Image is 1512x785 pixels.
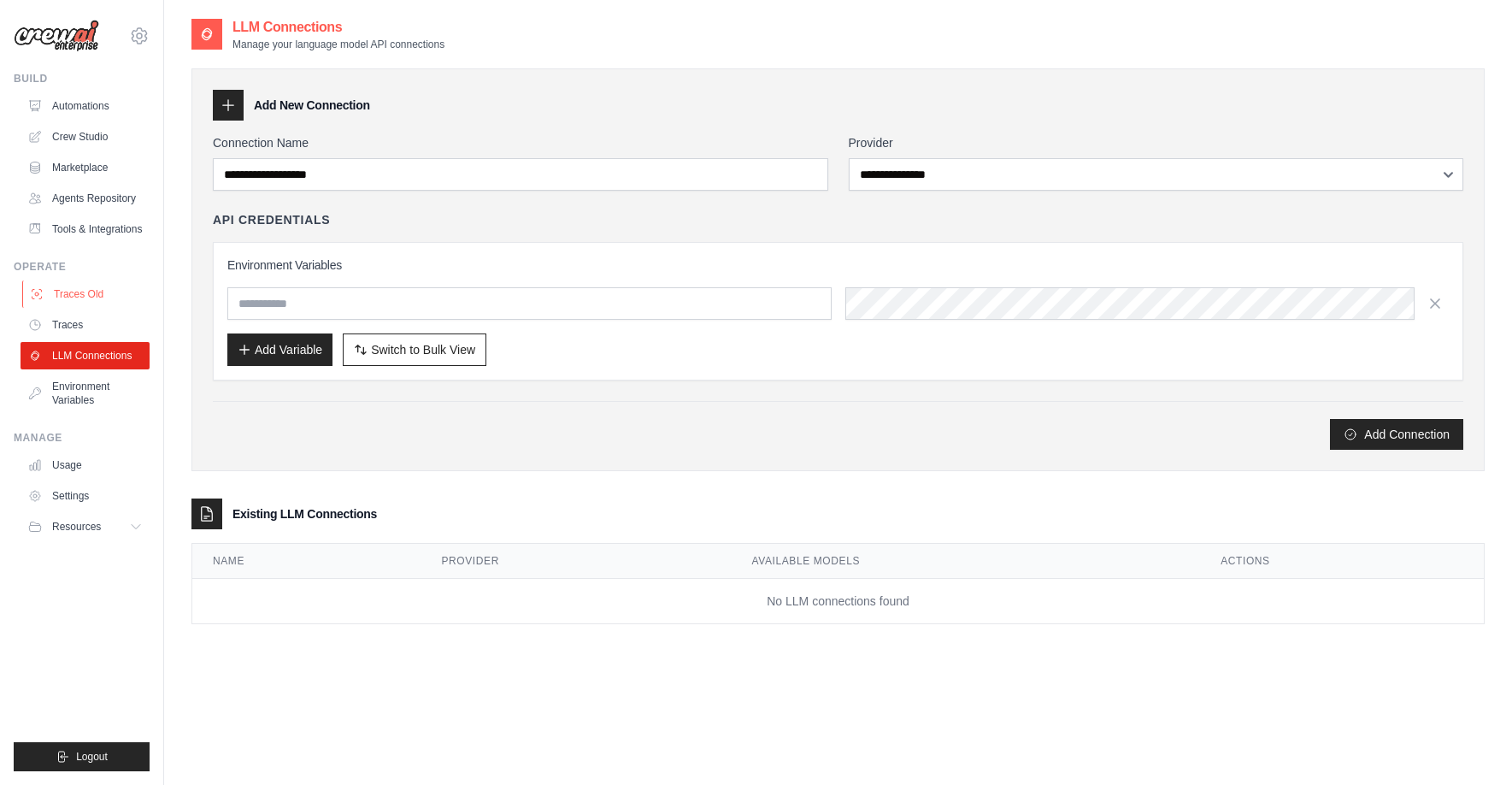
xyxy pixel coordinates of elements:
a: Usage [21,452,150,479]
th: Available Models [731,544,1200,579]
th: Name [192,544,421,579]
a: Crew Studio [21,123,150,151]
a: Traces [21,311,150,339]
td: No LLM connections found [192,579,1484,624]
a: Agents Repository [21,185,150,212]
label: Provider [849,134,1464,151]
a: Environment Variables [21,373,150,414]
a: Marketplace [21,154,150,181]
div: Operate [14,260,150,274]
h2: LLM Connections [232,17,444,38]
button: Resources [21,513,150,540]
h3: Existing LLM Connections [232,505,377,522]
h3: Add New Connection [254,97,370,114]
h3: Environment Variables [227,257,1449,274]
a: Traces Old [22,280,151,308]
button: Logout [14,742,150,771]
h4: API Credentials [213,211,330,228]
button: Add Variable [227,333,332,366]
a: LLM Connections [21,342,150,369]
span: Resources [52,520,101,534]
label: Connection Name [213,134,828,151]
p: Manage your language model API connections [232,38,444,51]
th: Provider [421,544,731,579]
div: Build [14,72,150,86]
div: Manage [14,431,150,445]
a: Automations [21,92,150,120]
img: Logo [14,20,99,52]
th: Actions [1200,544,1484,579]
a: Settings [21,482,150,510]
a: Tools & Integrations [21,215,150,243]
span: Switch to Bulk View [371,341,475,358]
span: Logout [76,750,108,764]
button: Switch to Bulk View [343,333,486,366]
button: Add Connection [1330,419,1463,450]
